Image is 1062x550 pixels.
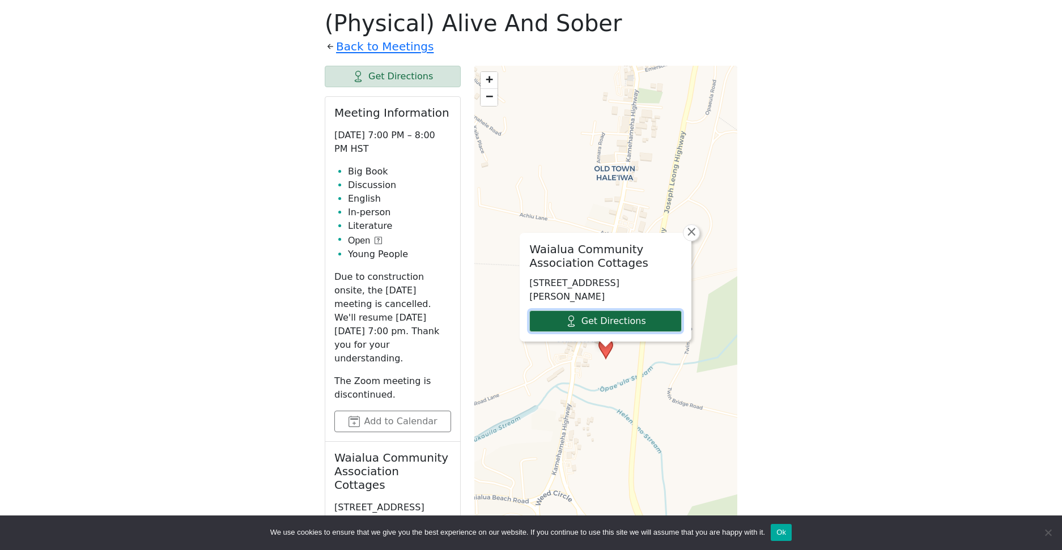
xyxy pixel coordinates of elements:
[325,66,461,87] a: Get Directions
[334,411,451,432] button: Add to Calendar
[481,89,498,106] a: Zoom out
[1042,527,1053,538] span: No
[348,234,382,248] button: Open
[348,178,451,192] li: Discussion
[529,310,682,332] a: Get Directions
[529,242,682,270] h2: Waialua Community Association Cottages
[348,248,451,261] li: Young People
[334,106,451,120] h2: Meeting Information
[486,89,493,103] span: −
[529,276,682,304] p: [STREET_ADDRESS][PERSON_NAME]
[348,206,451,219] li: In-person
[686,225,697,238] span: ×
[325,10,737,37] h1: (Physical) Alive And Sober
[334,129,451,156] p: [DATE] 7:00 PM – 8:00 PM HST
[334,501,451,528] p: [STREET_ADDRESS][PERSON_NAME]
[683,224,700,241] a: Close popup
[334,451,451,492] h2: Waialua Community Association Cottages
[486,72,493,86] span: +
[334,374,451,402] p: The Zoom meeting is discontinued.
[348,192,451,206] li: English
[348,165,451,178] li: Big Book
[348,219,451,233] li: Literature
[481,72,498,89] a: Zoom in
[348,234,370,248] span: Open
[771,524,792,541] button: Ok
[270,527,765,538] span: We use cookies to ensure that we give you the best experience on our website. If you continue to ...
[336,37,434,57] a: Back to Meetings
[334,270,451,365] p: Due to construction onsite, the [DATE] meeting is cancelled. We'll resume [DATE][DATE] 7:00 pm. T...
